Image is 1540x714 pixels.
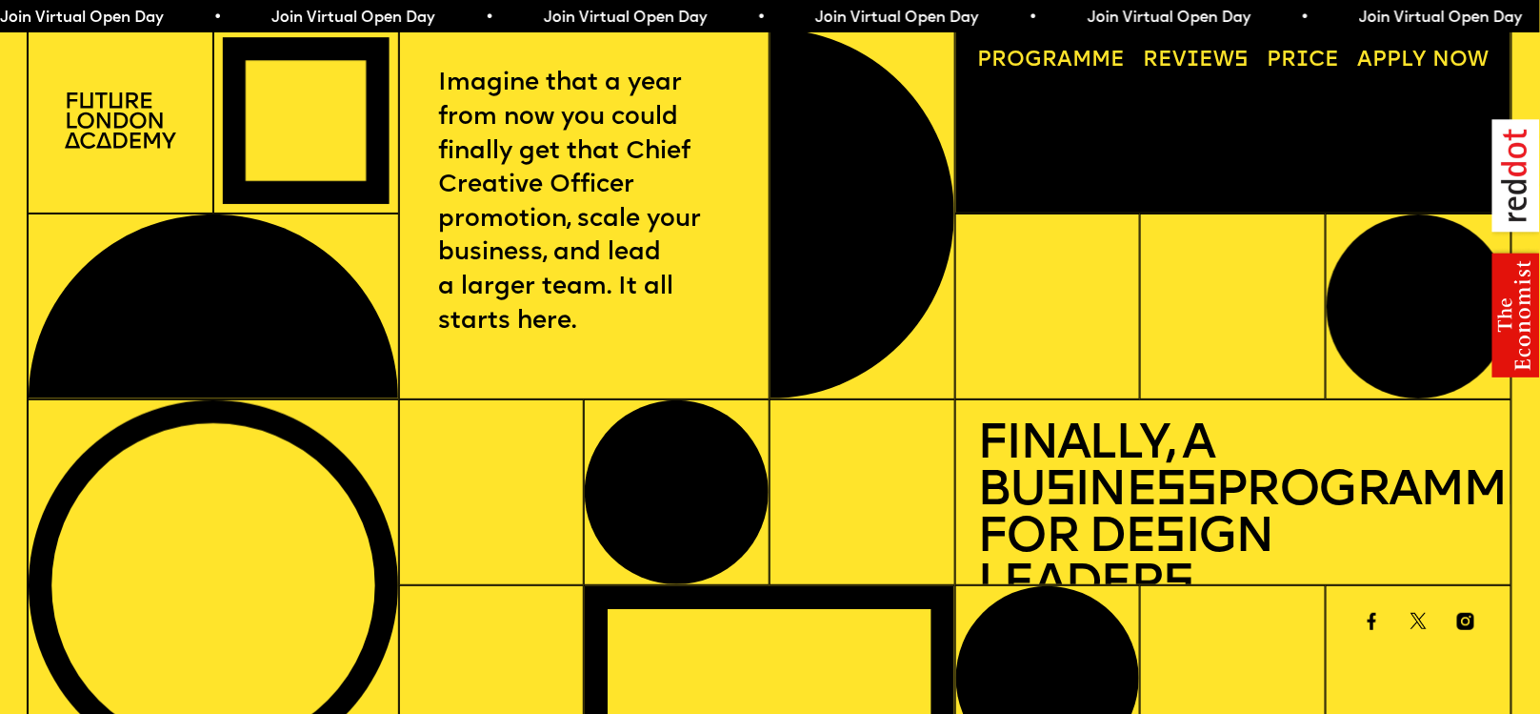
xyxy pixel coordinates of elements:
[485,10,493,26] span: •
[438,67,730,338] p: Imagine that a year from now you could finally get that Chief Creative Officer promotion, scale y...
[1301,10,1310,26] span: •
[1155,514,1185,563] span: s
[213,10,222,26] span: •
[1156,467,1216,517] span: ss
[1256,39,1350,82] a: Price
[1132,39,1259,82] a: Reviews
[1029,10,1037,26] span: •
[1347,39,1499,82] a: Apply now
[1045,467,1074,517] span: s
[1057,50,1072,71] span: a
[1357,50,1372,71] span: A
[967,39,1135,82] a: Programme
[1164,561,1193,610] span: s
[757,10,766,26] span: •
[977,422,1489,610] h1: Finally, a Bu ine Programme for De ign Leader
